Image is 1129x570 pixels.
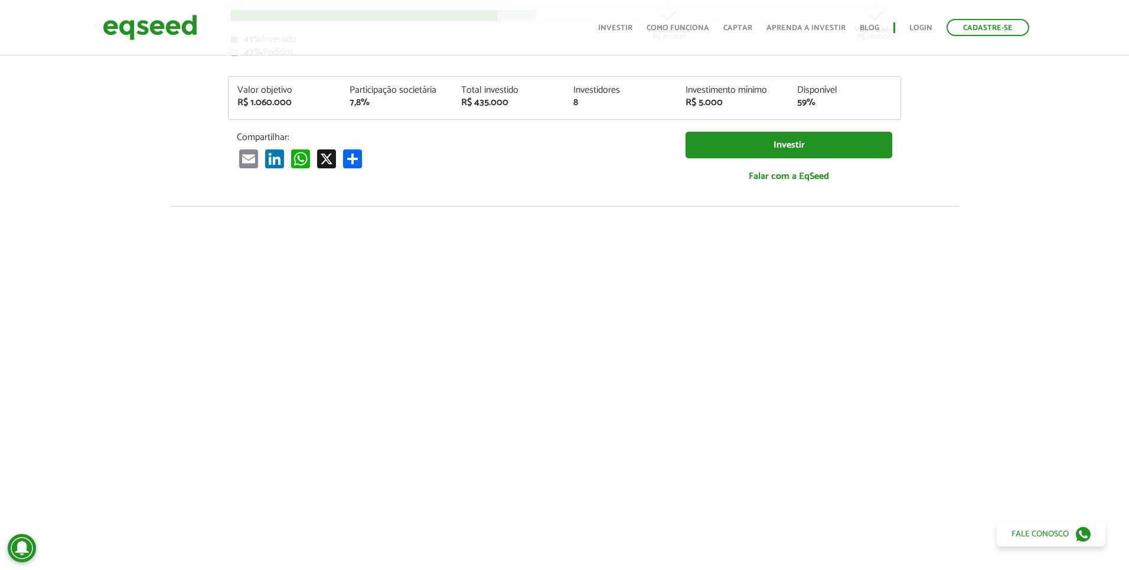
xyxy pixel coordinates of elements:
[598,24,632,32] a: Investir
[461,98,556,108] div: R$ 435.000
[797,86,892,95] div: Disponível
[997,522,1105,546] a: Fale conosco
[686,98,780,108] div: R$ 5.000
[686,86,780,95] div: Investimento mínimo
[289,149,312,168] a: WhatsApp
[573,98,668,108] div: 8
[947,19,1029,36] a: Cadastre-se
[350,98,444,108] div: 7,8%
[341,149,364,168] a: Compartilhar
[647,24,709,32] a: Como funciona
[315,149,338,168] a: X
[263,149,286,168] a: LinkedIn
[237,98,332,108] div: R$ 1.060.000
[909,24,932,32] a: Login
[860,24,879,32] a: Blog
[237,132,668,143] p: Compartilhar:
[723,24,752,32] a: Captar
[237,149,260,168] a: Email
[461,86,556,95] div: Total investido
[766,24,846,32] a: Aprenda a investir
[237,86,332,95] div: Valor objetivo
[686,164,892,188] a: Falar com a EqSeed
[686,132,892,158] a: Investir
[103,12,197,43] img: EqSeed
[350,86,444,95] div: Participação societária
[797,98,892,108] div: 59%
[573,86,668,95] div: Investidores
